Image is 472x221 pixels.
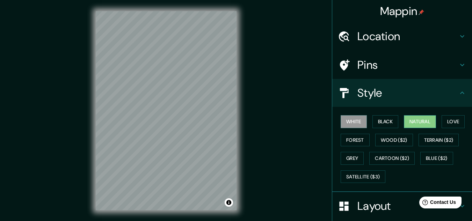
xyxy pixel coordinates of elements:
button: Blue ($2) [420,152,453,165]
button: Terrain ($2) [419,134,459,147]
img: pin-icon.png [419,9,424,15]
button: Wood ($2) [375,134,413,147]
div: Layout [332,192,472,220]
button: White [341,115,367,128]
button: Black [372,115,399,128]
button: Toggle attribution [225,198,233,207]
button: Grey [341,152,364,165]
div: Style [332,79,472,107]
h4: Mappin [380,4,424,18]
button: Cartoon ($2) [369,152,415,165]
button: Satellite ($3) [341,170,385,183]
button: Forest [341,134,370,147]
div: Pins [332,51,472,79]
h4: Location [357,29,458,43]
div: Location [332,22,472,50]
h4: Layout [357,199,458,213]
h4: Pins [357,58,458,72]
button: Love [442,115,465,128]
canvas: Map [96,11,237,210]
iframe: Help widget launcher [410,194,464,213]
h4: Style [357,86,458,100]
button: Natural [404,115,436,128]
